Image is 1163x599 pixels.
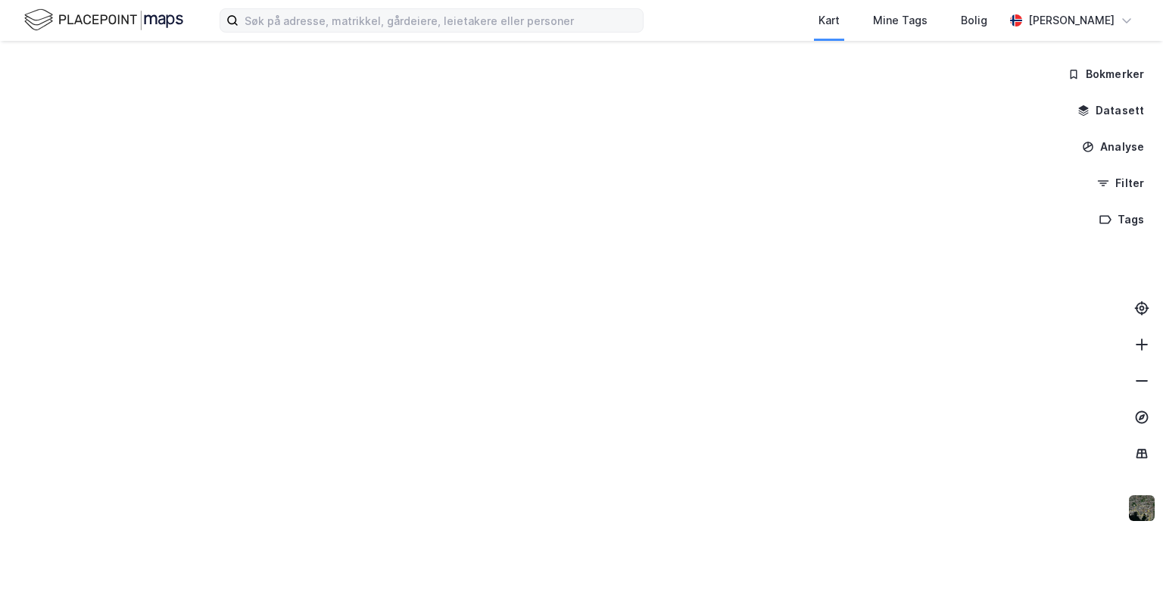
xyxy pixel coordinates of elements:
div: Mine Tags [873,11,928,30]
div: Bolig [961,11,987,30]
div: [PERSON_NAME] [1028,11,1115,30]
img: logo.f888ab2527a4732fd821a326f86c7f29.svg [24,7,183,33]
iframe: Chat Widget [1087,526,1163,599]
div: Kontrollprogram for chat [1087,526,1163,599]
input: Søk på adresse, matrikkel, gårdeiere, leietakere eller personer [239,9,643,32]
div: Kart [818,11,840,30]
